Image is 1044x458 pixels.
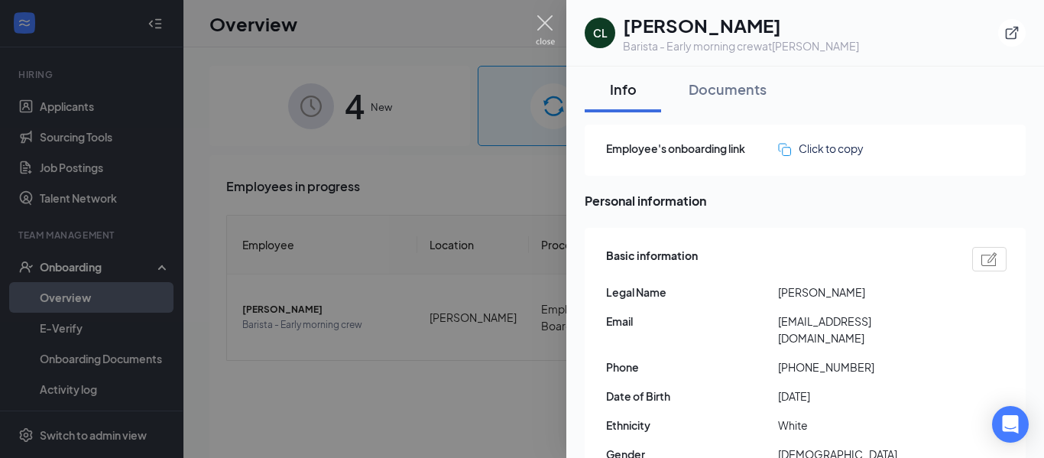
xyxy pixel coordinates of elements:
span: Date of Birth [606,388,778,404]
div: CL [593,25,608,41]
span: Email [606,313,778,330]
span: Phone [606,359,778,375]
div: Barista - Early morning crew at [PERSON_NAME] [623,38,859,54]
span: White [778,417,950,434]
div: Info [600,80,646,99]
span: Basic information [606,247,698,271]
div: Documents [689,80,767,99]
span: [DATE] [778,388,950,404]
img: click-to-copy.71757273a98fde459dfc.svg [778,143,791,156]
span: [EMAIL_ADDRESS][DOMAIN_NAME] [778,313,950,346]
span: Personal information [585,191,1026,210]
span: Legal Name [606,284,778,300]
div: Open Intercom Messenger [992,406,1029,443]
svg: ExternalLink [1004,25,1020,41]
button: Click to copy [778,140,864,157]
span: Employee's onboarding link [606,140,778,157]
h1: [PERSON_NAME] [623,12,859,38]
span: [PERSON_NAME] [778,284,950,300]
span: [PHONE_NUMBER] [778,359,950,375]
span: Ethnicity [606,417,778,434]
button: ExternalLink [998,19,1026,47]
